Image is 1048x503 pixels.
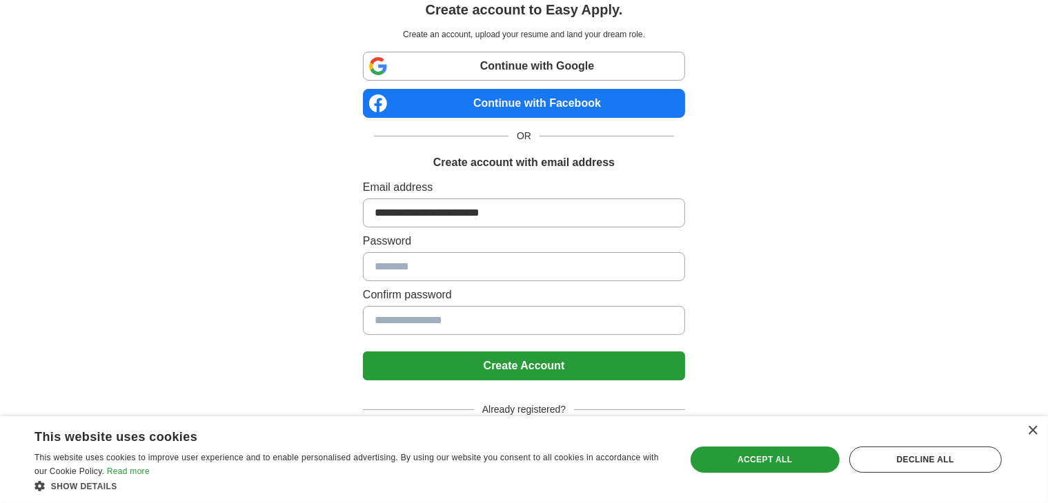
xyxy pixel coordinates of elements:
[366,28,682,41] p: Create an account, upload your resume and land your dream role.
[363,179,685,196] label: Email address
[691,446,840,473] div: Accept all
[508,129,540,143] span: OR
[363,89,685,118] a: Continue with Facebook
[51,482,117,491] span: Show details
[107,466,150,476] a: Read more, opens a new window
[363,52,685,81] a: Continue with Google
[34,479,666,493] div: Show details
[34,453,659,476] span: This website uses cookies to improve user experience and to enable personalised advertising. By u...
[363,233,685,249] label: Password
[1027,426,1038,436] div: Close
[34,424,632,445] div: This website uses cookies
[433,154,615,171] h1: Create account with email address
[363,351,685,380] button: Create Account
[363,287,685,303] label: Confirm password
[849,446,1002,473] div: Decline all
[474,402,574,417] span: Already registered?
